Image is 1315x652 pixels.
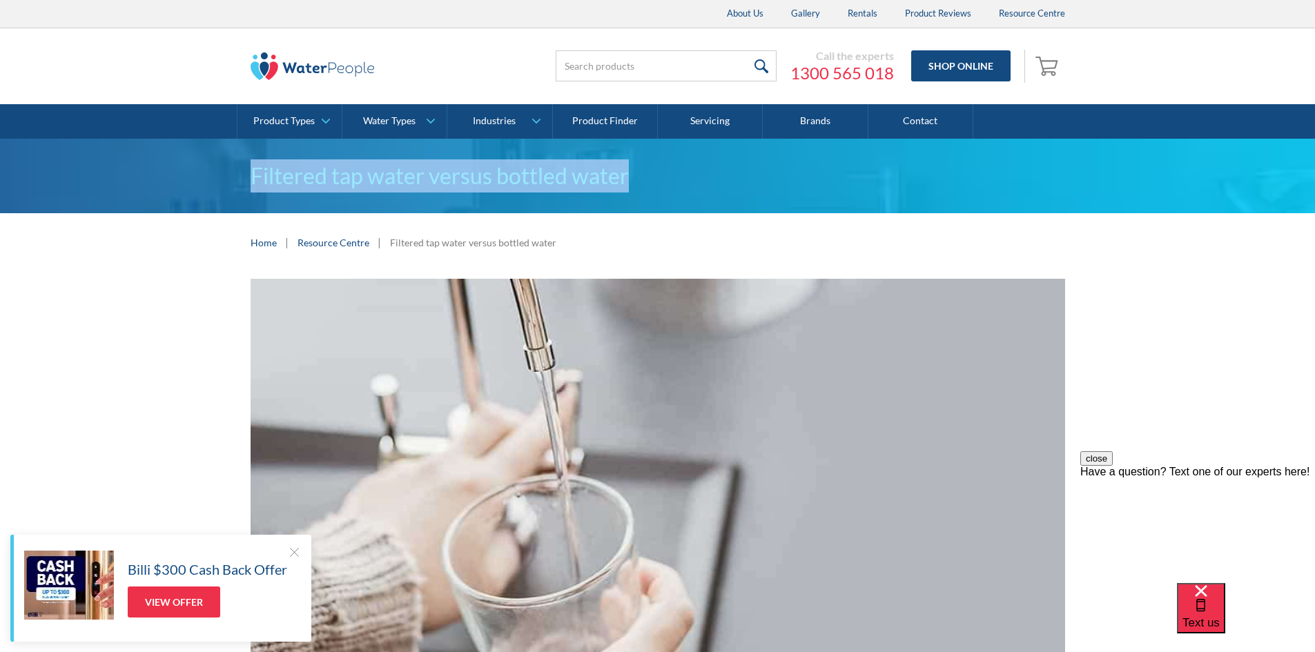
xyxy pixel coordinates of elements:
div: Industries [473,115,516,127]
a: Water Types [342,104,447,139]
a: View Offer [128,586,220,618]
a: Home [251,235,277,250]
a: Brands [763,104,868,139]
div: Product Types [253,115,315,127]
div: Call the experts [790,49,894,63]
a: Product Types [237,104,342,139]
a: Resource Centre [298,235,369,250]
a: Servicing [658,104,763,139]
a: Contact [868,104,973,139]
div: Water Types [363,115,416,127]
div: | [376,234,383,250]
a: Product Finder [553,104,658,139]
div: | [284,234,291,250]
a: Industries [447,104,552,139]
iframe: podium webchat widget bubble [1177,583,1315,652]
div: Filtered tap water versus bottled water [390,235,556,250]
h1: Filtered tap water versus bottled water [251,159,1065,192]
img: Billi $300 Cash Back Offer [24,551,114,620]
a: Open empty cart [1032,50,1065,83]
a: Shop Online [911,50,1011,81]
a: 1300 565 018 [790,63,894,83]
input: Search products [556,50,777,81]
h5: Billi $300 Cash Back Offer [128,559,287,580]
iframe: podium webchat widget prompt [1080,451,1315,600]
img: shopping cart [1035,55,1062,77]
img: The Water People [251,52,375,80]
